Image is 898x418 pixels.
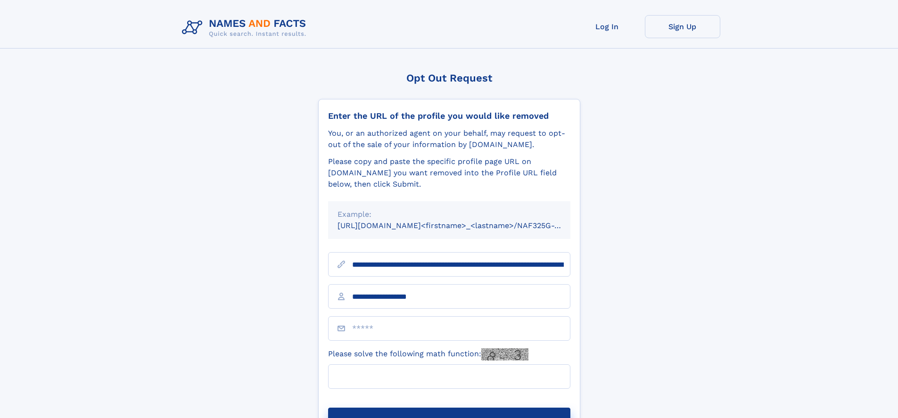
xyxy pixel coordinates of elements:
[328,348,528,361] label: Please solve the following math function:
[645,15,720,38] a: Sign Up
[338,221,588,230] small: [URL][DOMAIN_NAME]<firstname>_<lastname>/NAF325G-xxxxxxxx
[178,15,314,41] img: Logo Names and Facts
[328,128,570,150] div: You, or an authorized agent on your behalf, may request to opt-out of the sale of your informatio...
[318,72,580,84] div: Opt Out Request
[328,111,570,121] div: Enter the URL of the profile you would like removed
[338,209,561,220] div: Example:
[328,156,570,190] div: Please copy and paste the specific profile page URL on [DOMAIN_NAME] you want removed into the Pr...
[569,15,645,38] a: Log In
